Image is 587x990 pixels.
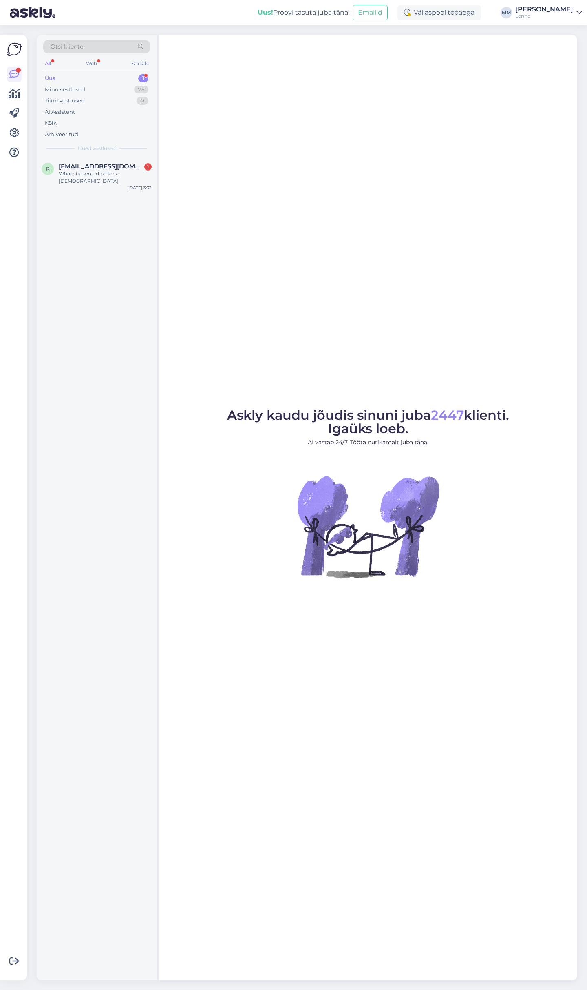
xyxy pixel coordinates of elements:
div: 75 [134,86,148,94]
div: Socials [130,58,150,69]
button: Emailid [353,5,388,20]
div: AI Assistent [45,108,75,116]
div: 1 [138,74,148,82]
div: What size would be for a [DEMOGRAPHIC_DATA] [59,170,152,185]
span: Otsi kliente [51,42,83,51]
span: Ravon77@yahoo.com [59,163,143,170]
div: All [43,58,53,69]
div: MM [501,7,512,18]
span: Askly kaudu jõudis sinuni juba klienti. Igaüks loeb. [227,407,509,436]
p: AI vastab 24/7. Tööta nutikamalt juba täna. [227,438,509,447]
div: Arhiveeritud [45,131,78,139]
img: Askly Logo [7,42,22,57]
div: Lenne [515,13,573,19]
img: No Chat active [295,453,441,600]
span: R [46,166,50,172]
div: [DATE] 3:33 [128,185,152,191]
div: Tiimi vestlused [45,97,85,105]
div: Web [84,58,99,69]
div: 0 [137,97,148,105]
span: 2447 [431,407,464,423]
div: Kõik [45,119,57,127]
div: Proovi tasuta juba täna: [258,8,349,18]
div: Väljaspool tööaega [397,5,481,20]
span: Uued vestlused [78,145,116,152]
div: Minu vestlused [45,86,85,94]
div: 1 [144,163,152,171]
div: [PERSON_NAME] [515,6,573,13]
a: [PERSON_NAME]Lenne [515,6,582,19]
b: Uus! [258,9,273,16]
div: Uus [45,74,55,82]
